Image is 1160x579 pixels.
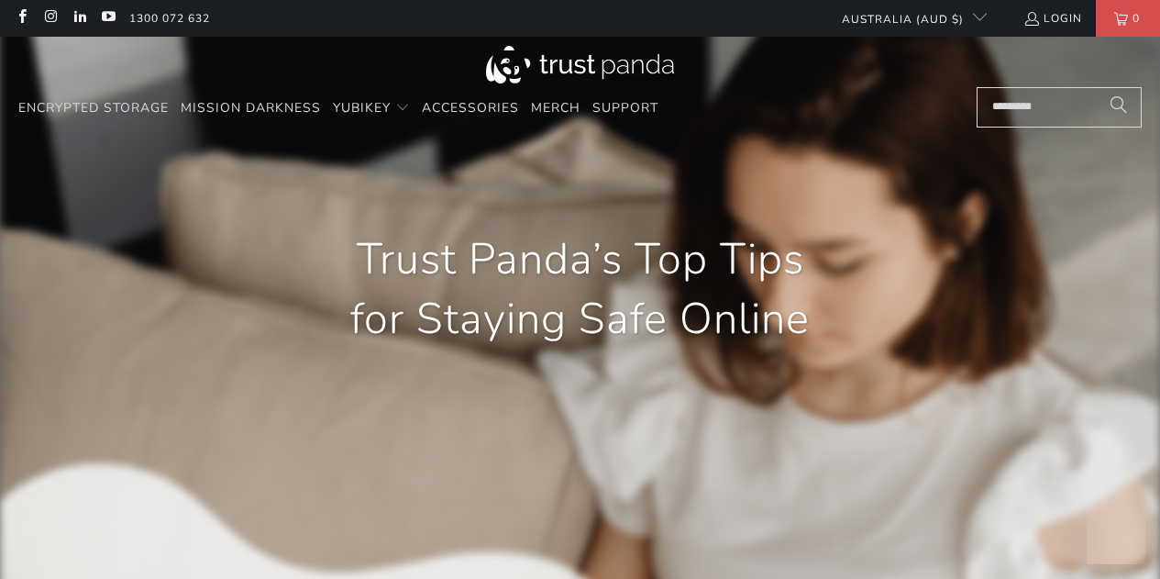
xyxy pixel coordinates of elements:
[72,11,87,26] a: Trust Panda Australia on LinkedIn
[18,87,169,130] a: Encrypted Storage
[592,99,658,117] span: Support
[42,11,58,26] a: Trust Panda Australia on Instagram
[531,99,580,117] span: Merch
[333,87,410,130] summary: YubiKey
[18,87,658,130] nav: Translation missing: en.navigation.header.main_nav
[181,99,321,117] span: Mission Darkness
[1087,506,1145,564] iframe: Button to launch messaging window
[1023,8,1082,28] a: Login
[592,87,658,130] a: Support
[422,87,519,130] a: Accessories
[344,229,817,351] h1: Trust Panda’s Top Tips for Staying Safe Online
[14,11,29,26] a: Trust Panda Australia on Facebook
[181,87,321,130] a: Mission Darkness
[486,46,674,84] img: Trust Panda Australia
[1096,87,1142,128] button: Search
[100,11,116,26] a: Trust Panda Australia on YouTube
[333,99,391,117] span: YubiKey
[18,99,169,117] span: Encrypted Storage
[422,99,519,117] span: Accessories
[531,87,580,130] a: Merch
[977,87,1142,128] input: Search...
[129,8,210,28] a: 1300 072 632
